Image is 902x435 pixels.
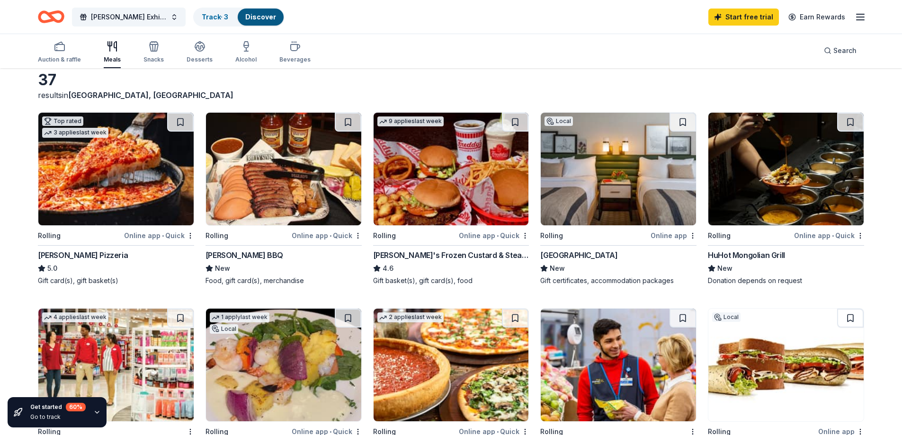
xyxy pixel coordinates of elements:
div: Food, gift card(s), merchandise [205,276,362,285]
div: Go to track [30,413,86,421]
button: Desserts [187,37,213,68]
div: Get started [30,403,86,411]
span: [PERSON_NAME] Exhibition Opening [91,11,167,23]
a: Image for HuHot Mongolian GrillRollingOnline app•QuickHuHot Mongolian GrillNewDonation depends on... [708,112,864,285]
div: [PERSON_NAME] BBQ [205,249,283,261]
div: 3 applies last week [42,128,108,138]
button: Track· 3Discover [193,8,285,27]
div: Beverages [279,56,311,63]
div: Local [712,312,741,322]
div: [PERSON_NAME]'s Frozen Custard & Steakburgers [373,249,529,261]
div: Top rated [42,116,83,126]
img: Image for Milio's [708,309,864,421]
div: Local [210,324,238,334]
div: Meals [104,56,121,63]
span: 4.6 [383,263,393,274]
div: Rolling [540,230,563,241]
button: Search [816,41,864,60]
div: Rolling [205,230,228,241]
div: HuHot Mongolian Grill [708,249,785,261]
img: Image for HuHot Mongolian Grill [708,113,864,225]
div: Auction & raffle [38,56,81,63]
div: Snacks [143,56,164,63]
div: Online app Quick [292,230,362,241]
div: Rolling [38,230,61,241]
img: Image for Giordano's [374,309,529,421]
button: Snacks [143,37,164,68]
img: Image for Walmart [541,309,696,421]
a: Start free trial [708,9,779,26]
img: Image for Target [38,309,194,421]
div: Alcohol [235,56,257,63]
div: Gift card(s), gift basket(s) [38,276,194,285]
button: Beverages [279,37,311,68]
span: New [717,263,732,274]
button: Meals [104,37,121,68]
div: Local [545,116,573,126]
a: Image for Lou Malnati's PizzeriaTop rated3 applieslast weekRollingOnline app•Quick[PERSON_NAME] P... [38,112,194,285]
div: [PERSON_NAME] Pizzeria [38,249,128,261]
div: Rolling [373,230,396,241]
span: Search [833,45,857,56]
div: Gift basket(s), gift card(s), food [373,276,529,285]
div: Rolling [708,230,731,241]
a: Image for Freddy's Frozen Custard & Steakburgers9 applieslast weekRollingOnline app•Quick[PERSON_... [373,112,529,285]
div: 4 applies last week [42,312,108,322]
div: results [38,89,362,101]
span: • [330,232,331,240]
a: Discover [245,13,276,21]
span: New [215,263,230,274]
div: Online app Quick [794,230,864,241]
span: • [497,232,499,240]
a: Image for Ingleside HotelLocalRollingOnline app[GEOGRAPHIC_DATA]NewGift certificates, accommodati... [540,112,697,285]
span: • [162,232,164,240]
div: [GEOGRAPHIC_DATA] [540,249,617,261]
div: Online app Quick [124,230,194,241]
div: 60 % [66,403,86,411]
a: Home [38,6,64,28]
div: Online app Quick [459,230,529,241]
div: 2 applies last week [377,312,444,322]
span: New [550,263,565,274]
div: 37 [38,71,362,89]
div: Desserts [187,56,213,63]
img: Image for Billy Sims BBQ [206,113,361,225]
div: 1 apply last week [210,312,269,322]
a: Track· 3 [202,13,228,21]
span: [GEOGRAPHIC_DATA], [GEOGRAPHIC_DATA] [68,90,233,100]
div: Donation depends on request [708,276,864,285]
div: Online app [651,230,697,241]
button: Auction & raffle [38,37,81,68]
button: [PERSON_NAME] Exhibition Opening [72,8,186,27]
a: Earn Rewards [783,9,851,26]
div: Gift certificates, accommodation packages [540,276,697,285]
a: Image for Billy Sims BBQRollingOnline app•Quick[PERSON_NAME] BBQNewFood, gift card(s), merchandise [205,112,362,285]
img: Image for Ingleside Hotel [541,113,696,225]
span: in [62,90,233,100]
img: Image for Freddy's Frozen Custard & Steakburgers [374,113,529,225]
div: 9 applies last week [377,116,444,126]
button: Alcohol [235,37,257,68]
span: 5.0 [47,263,57,274]
span: • [832,232,834,240]
img: Image for Chicago Prime Italian [206,309,361,421]
img: Image for Lou Malnati's Pizzeria [38,113,194,225]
